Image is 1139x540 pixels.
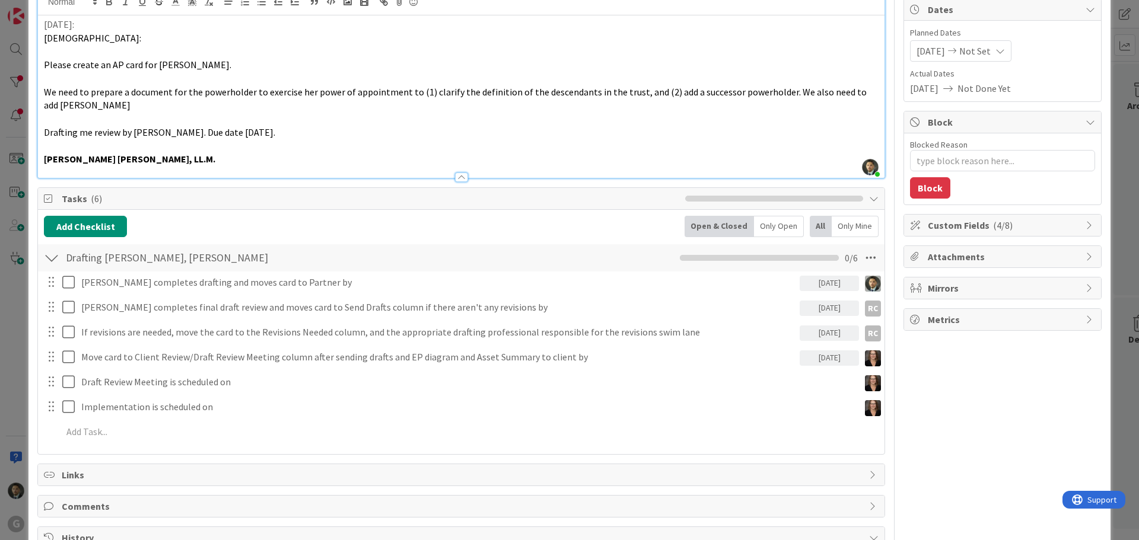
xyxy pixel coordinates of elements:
div: [DATE] [800,325,859,341]
span: Metrics [928,312,1080,327]
span: Drafting me review by [PERSON_NAME]. Due date [DATE]. [44,126,275,138]
span: Custom Fields [928,218,1080,232]
span: 0 / 6 [845,251,858,265]
span: Mirrors [928,281,1080,295]
span: [DATE] [910,81,938,95]
label: Blocked Reason [910,139,968,150]
div: All [810,216,832,237]
span: ( 6 ) [91,193,102,205]
div: [DATE] [800,350,859,366]
div: [DATE] [800,276,859,291]
span: Block [928,115,1080,129]
p: If revisions are needed, move the card to the Revisions Needed column, and the appropriate drafti... [81,325,795,339]
p: Draft Review Meeting is scheduled on [81,375,854,389]
input: Add Checklist... [62,247,329,269]
span: [DEMOGRAPHIC_DATA]: [44,32,141,44]
span: Dates [928,2,1080,17]
div: RC [865,301,881,317]
span: Links [62,468,863,482]
img: MW [865,400,881,416]
button: Add Checklist [44,216,127,237]
img: 8BZLk7E8pfiq8jCgjIaptuiIy3kiCTah.png [862,159,879,175]
p: [PERSON_NAME] completes final draft review and moves card to Send Drafts column if there aren't a... [81,301,795,314]
span: Please create an AP card for [PERSON_NAME]. [44,59,231,71]
span: We need to prepare a document for the powerholder to exercise her power of appointment to (1) cla... [44,86,868,111]
span: Planned Dates [910,27,1095,39]
span: Tasks [62,191,679,206]
div: [DATE] [800,301,859,316]
p: Implementation is scheduled on [81,400,854,414]
img: MW [865,350,881,366]
div: Only Mine [832,216,879,237]
span: Not Set [959,44,991,58]
span: Comments [62,499,863,513]
button: Block [910,177,950,199]
p: [DATE]: [44,18,879,31]
span: ( 4/8 ) [993,219,1013,231]
div: Only Open [754,216,804,237]
span: Attachments [928,250,1080,264]
p: [PERSON_NAME] completes drafting and moves card to Partner by [81,276,795,289]
span: [DATE] [917,44,945,58]
span: Support [25,2,54,16]
strong: [PERSON_NAME] [PERSON_NAME], LL.M. [44,153,215,165]
div: Open & Closed [685,216,754,237]
p: Move card to Client Review/Draft Review Meeting column after sending drafts and EP diagram and As... [81,350,795,364]
span: Not Done Yet [957,81,1011,95]
div: RC [865,325,881,341]
img: CG [865,276,881,292]
span: Actual Dates [910,68,1095,80]
img: MW [865,375,881,391]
